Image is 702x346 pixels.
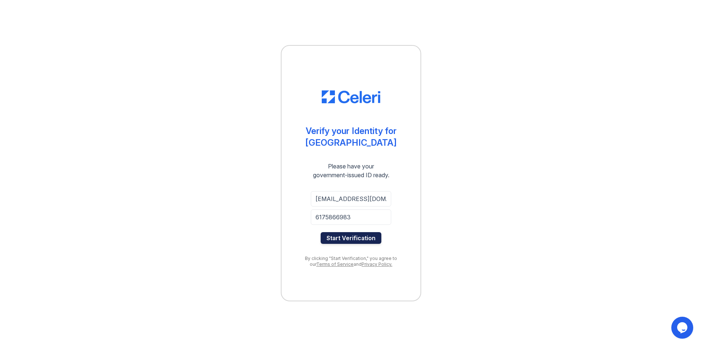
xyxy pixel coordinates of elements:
[316,261,354,267] a: Terms of Service
[296,256,406,267] div: By clicking "Start Verification," you agree to our and
[322,90,380,104] img: CE_Logo_Blue-a8612792a0a2168367f1c8372b55b34899dd931a85d93a1a3d3e32e68fde9ad4.png
[311,191,391,207] input: Email
[321,232,381,244] button: Start Verification
[671,317,695,339] iframe: chat widget
[362,261,392,267] a: Privacy Policy.
[311,209,391,225] input: Phone
[305,125,397,149] div: Verify your Identity for [GEOGRAPHIC_DATA]
[300,162,403,179] div: Please have your government-issued ID ready.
